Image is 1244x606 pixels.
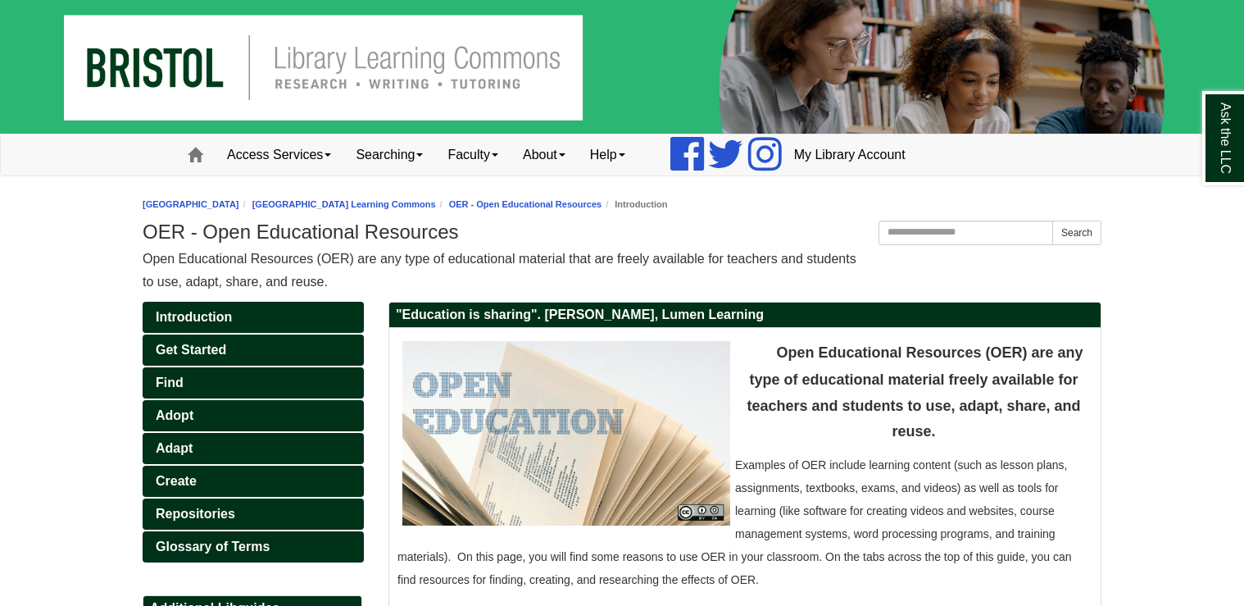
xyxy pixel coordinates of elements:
a: Faculty [435,134,511,175]
span: Adapt [156,441,193,455]
a: [GEOGRAPHIC_DATA] [143,199,239,209]
span: Get Started [156,343,226,357]
nav: breadcrumb [143,197,1101,212]
a: Introduction [143,302,364,333]
a: Searching [343,134,435,175]
a: Adopt [143,400,364,431]
a: OER - Open Educational Resources [449,199,602,209]
a: Glossary of Terms [143,531,364,563]
span: Find [156,376,184,390]
span: Open Educational Resources (OER) are any type of educational material that are freely available f... [143,252,856,289]
a: Get Started [143,335,364,366]
span: Introduction [156,310,232,324]
span: Examples of OER include learning content (such as lesson plans, assignments, textbooks, exams, an... [397,458,1072,586]
h1: OER - Open Educational Resources [143,221,1101,244]
a: Help [578,134,638,175]
li: Introduction [602,197,667,212]
a: Find [143,367,364,399]
a: Adapt [143,433,364,464]
a: Access Services [215,134,343,175]
span: Adopt [156,408,193,422]
h2: "Education is sharing". [PERSON_NAME], Lumen Learning [389,303,1101,328]
a: Repositories [143,499,364,530]
strong: Open Educational Resources (OER) are any type of educational material freely available for teache... [747,344,1083,440]
span: Repositories [156,507,235,521]
button: Search [1052,221,1101,245]
a: [GEOGRAPHIC_DATA] Learning Commons [252,199,436,209]
span: Create [156,474,197,488]
a: About [511,134,578,175]
a: Create [143,466,364,497]
span: Glossary of Terms [156,540,270,554]
a: My Library Account [782,134,918,175]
